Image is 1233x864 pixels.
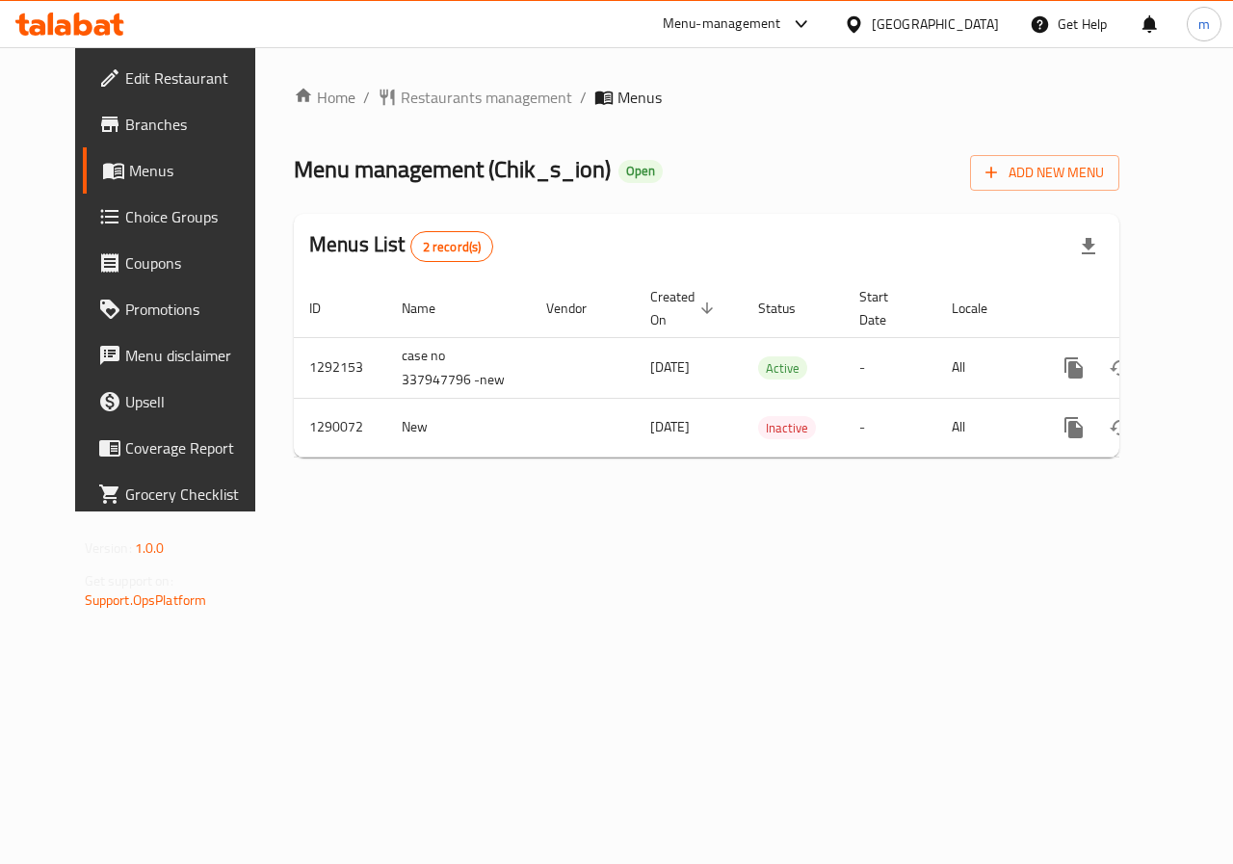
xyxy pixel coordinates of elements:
td: All [936,337,1036,398]
a: Promotions [83,286,281,332]
td: case no 337947796 -new [386,337,531,398]
a: Coverage Report [83,425,281,471]
button: Change Status [1097,345,1143,391]
a: Menu disclaimer [83,332,281,379]
span: Vendor [546,297,612,320]
span: 1.0.0 [135,536,165,561]
span: m [1198,13,1210,35]
span: Start Date [859,285,913,331]
nav: breadcrumb [294,86,1119,109]
div: Total records count [410,231,494,262]
span: Branches [125,113,266,136]
a: Support.OpsPlatform [85,588,207,613]
td: 1290072 [294,398,386,457]
span: Menu management ( Chik_s_ion ) [294,147,611,191]
div: Open [618,160,663,183]
span: Menus [129,159,266,182]
a: Upsell [83,379,281,425]
span: 2 record(s) [411,238,493,256]
span: Active [758,357,807,380]
li: / [363,86,370,109]
span: Locale [952,297,1012,320]
span: ID [309,297,346,320]
a: Restaurants management [378,86,572,109]
span: Promotions [125,298,266,321]
span: Coupons [125,251,266,275]
a: Menus [83,147,281,194]
div: Active [758,356,807,380]
td: - [844,337,936,398]
span: [DATE] [650,354,690,380]
a: Choice Groups [83,194,281,240]
div: Menu-management [663,13,781,36]
span: Restaurants management [401,86,572,109]
button: more [1051,345,1097,391]
td: - [844,398,936,457]
span: Name [402,297,460,320]
span: Get support on: [85,568,173,593]
button: more [1051,405,1097,451]
span: Menu disclaimer [125,344,266,367]
td: 1292153 [294,337,386,398]
a: Edit Restaurant [83,55,281,101]
h2: Menus List [309,230,493,262]
a: Home [294,86,355,109]
span: Menus [617,86,662,109]
span: Upsell [125,390,266,413]
div: Export file [1065,223,1112,270]
div: [GEOGRAPHIC_DATA] [872,13,999,35]
td: All [936,398,1036,457]
span: Inactive [758,417,816,439]
span: Open [618,163,663,179]
a: Coupons [83,240,281,286]
td: New [386,398,531,457]
li: / [580,86,587,109]
span: Add New Menu [985,161,1104,185]
a: Branches [83,101,281,147]
span: Edit Restaurant [125,66,266,90]
button: Change Status [1097,405,1143,451]
button: Add New Menu [970,155,1119,191]
span: Version: [85,536,132,561]
div: Inactive [758,416,816,439]
span: Status [758,297,821,320]
span: [DATE] [650,414,690,439]
span: Created On [650,285,720,331]
span: Choice Groups [125,205,266,228]
span: Coverage Report [125,436,266,459]
span: Grocery Checklist [125,483,266,506]
a: Grocery Checklist [83,471,281,517]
